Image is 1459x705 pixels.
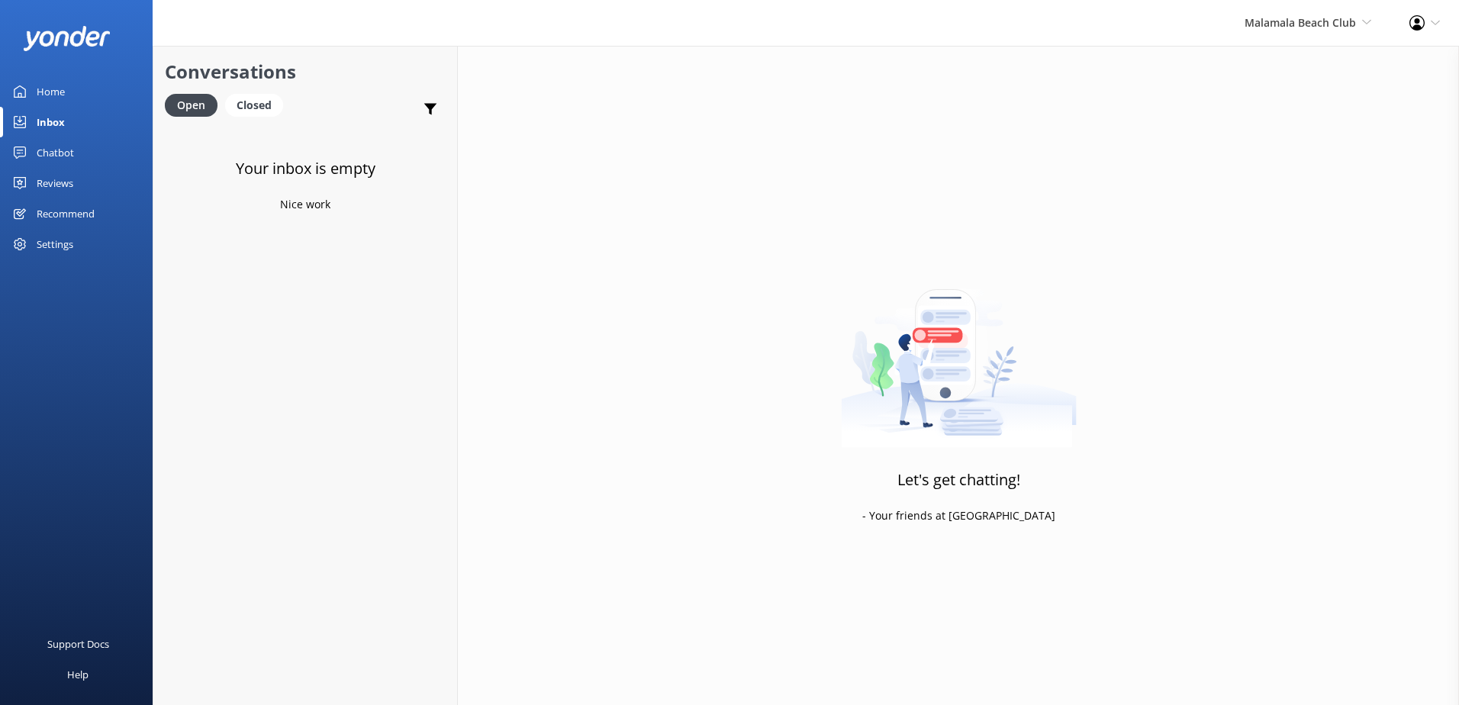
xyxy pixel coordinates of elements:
[37,229,73,259] div: Settings
[841,257,1077,448] img: artwork of a man stealing a conversation from at giant smartphone
[37,107,65,137] div: Inbox
[225,96,291,113] a: Closed
[67,659,89,690] div: Help
[862,507,1055,524] p: - Your friends at [GEOGRAPHIC_DATA]
[23,26,111,51] img: yonder-white-logo.png
[165,94,217,117] div: Open
[236,156,375,181] h3: Your inbox is empty
[165,57,446,86] h2: Conversations
[165,96,225,113] a: Open
[1245,15,1356,30] span: Malamala Beach Club
[37,76,65,107] div: Home
[37,137,74,168] div: Chatbot
[280,196,330,213] p: Nice work
[47,629,109,659] div: Support Docs
[225,94,283,117] div: Closed
[897,468,1020,492] h3: Let's get chatting!
[37,198,95,229] div: Recommend
[37,168,73,198] div: Reviews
